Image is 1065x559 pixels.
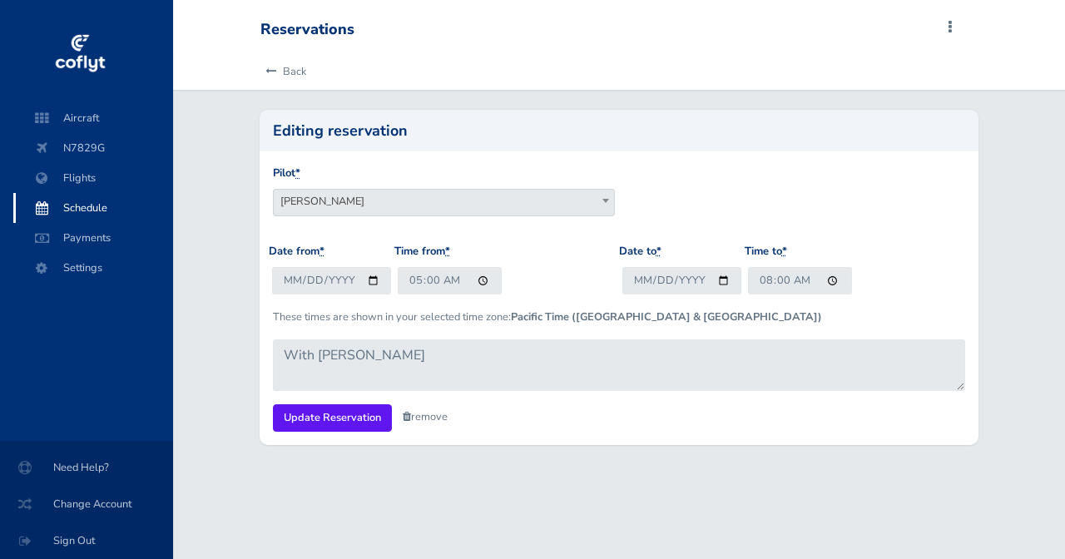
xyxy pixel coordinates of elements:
[656,244,661,259] abbr: required
[619,243,661,260] label: Date to
[295,166,300,181] abbr: required
[273,123,964,138] h2: Editing reservation
[274,190,614,213] span: Erik Kruchten
[269,243,324,260] label: Date from
[745,243,787,260] label: Time to
[30,133,156,163] span: N7829G
[20,526,153,556] span: Sign Out
[319,244,324,259] abbr: required
[30,223,156,253] span: Payments
[273,189,615,216] span: Erik Kruchten
[511,309,822,324] b: Pacific Time ([GEOGRAPHIC_DATA] & [GEOGRAPHIC_DATA])
[403,409,448,424] a: remove
[30,103,156,133] span: Aircraft
[260,53,306,90] a: Back
[273,165,300,182] label: Pilot
[260,21,354,39] div: Reservations
[782,244,787,259] abbr: required
[20,489,153,519] span: Change Account
[394,243,450,260] label: Time from
[52,29,107,79] img: coflyt logo
[30,193,156,223] span: Schedule
[273,339,964,391] textarea: With [PERSON_NAME]
[273,309,964,325] p: These times are shown in your selected time zone:
[20,453,153,482] span: Need Help?
[30,253,156,283] span: Settings
[273,404,392,432] input: Update Reservation
[445,244,450,259] abbr: required
[30,163,156,193] span: Flights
